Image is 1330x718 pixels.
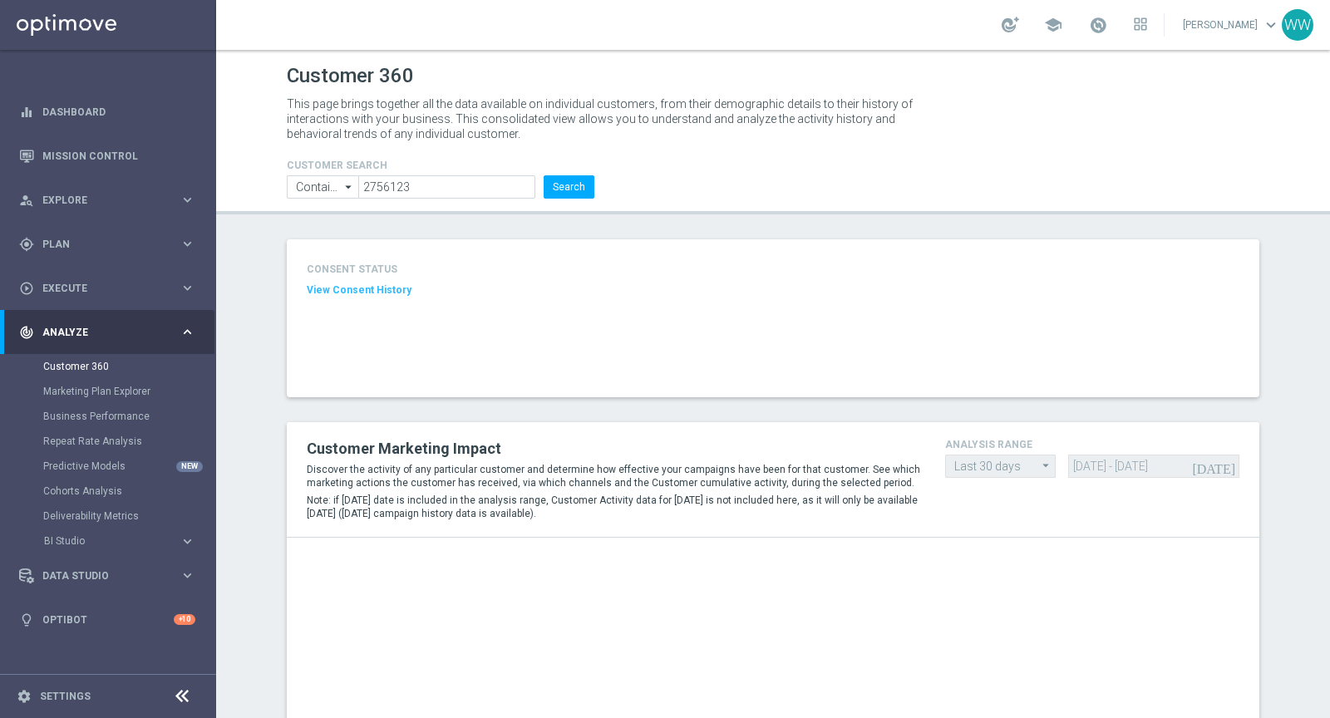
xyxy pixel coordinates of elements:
div: Deliverability Metrics [43,504,214,529]
p: Note: if [DATE] date is included in the analysis range, Customer Activity data for [DATE] is not ... [307,494,920,520]
i: equalizer [19,105,34,120]
div: +10 [174,614,195,625]
button: track_changes Analyze keyboard_arrow_right [18,326,196,339]
i: lightbulb [19,612,34,627]
span: Data Studio [42,571,180,581]
div: Plan [19,237,180,252]
p: Discover the activity of any particular customer and determine how effective your campaigns have ... [307,463,920,489]
i: keyboard_arrow_right [180,534,195,549]
div: BI Studio [43,529,214,553]
div: Explore [19,193,180,208]
a: Deliverability Metrics [43,509,173,523]
span: BI Studio [44,536,163,546]
p: This page brings together all the data available on individual customers, from their demographic ... [287,96,927,141]
i: keyboard_arrow_right [180,324,195,340]
div: BI Studio [44,536,180,546]
a: Mission Control [42,134,195,178]
i: play_circle_outline [19,281,34,296]
span: keyboard_arrow_down [1262,16,1280,34]
div: Marketing Plan Explorer [43,379,214,404]
i: person_search [19,193,34,208]
span: Execute [42,283,180,293]
i: keyboard_arrow_right [180,236,195,252]
div: Cohorts Analysis [43,479,214,504]
button: Data Studio keyboard_arrow_right [18,569,196,583]
a: [PERSON_NAME]keyboard_arrow_down [1181,12,1282,37]
a: Optibot [42,598,174,642]
a: Repeat Rate Analysis [43,435,173,448]
a: Marketing Plan Explorer [43,385,173,398]
button: View Consent History [307,283,411,298]
h2: Customer Marketing Impact [307,439,920,459]
a: Cohorts Analysis [43,484,173,498]
button: lightbulb Optibot +10 [18,613,196,627]
div: Repeat Rate Analysis [43,429,214,454]
a: Dashboard [42,90,195,134]
span: Analyze [42,327,180,337]
i: arrow_drop_down [341,176,357,198]
div: Analyze [19,325,180,340]
i: keyboard_arrow_right [180,192,195,208]
button: Mission Control [18,150,196,163]
button: gps_fixed Plan keyboard_arrow_right [18,238,196,251]
span: school [1044,16,1062,34]
div: Predictive Models [43,454,214,479]
div: Data Studio [19,568,180,583]
div: Optibot [19,598,195,642]
span: Plan [42,239,180,249]
h4: CONSENT STATUS [307,263,501,275]
a: Business Performance [43,410,173,423]
button: person_search Explore keyboard_arrow_right [18,194,196,207]
input: Enter CID, Email, name or phone [358,175,535,199]
h1: Customer 360 [287,64,1259,88]
button: Search [544,175,594,199]
a: Settings [40,691,91,701]
div: Dashboard [19,90,195,134]
div: Mission Control [19,134,195,178]
div: Execute [19,281,180,296]
a: Customer 360 [43,360,173,373]
h4: CUSTOMER SEARCH [287,160,594,171]
button: play_circle_outline Execute keyboard_arrow_right [18,282,196,295]
h4: analysis range [945,439,1239,450]
div: Customer 360 [43,354,214,379]
i: keyboard_arrow_right [180,280,195,296]
i: settings [17,689,32,704]
i: keyboard_arrow_right [180,568,195,583]
i: track_changes [19,325,34,340]
button: equalizer Dashboard [18,106,196,119]
input: Contains [287,175,358,199]
button: BI Studio keyboard_arrow_right [43,534,196,548]
div: NEW [176,461,203,472]
i: arrow_drop_down [1038,455,1055,476]
a: Predictive Models [43,460,173,473]
div: Business Performance [43,404,214,429]
i: gps_fixed [19,237,34,252]
div: WW [1282,9,1313,41]
span: Explore [42,195,180,205]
